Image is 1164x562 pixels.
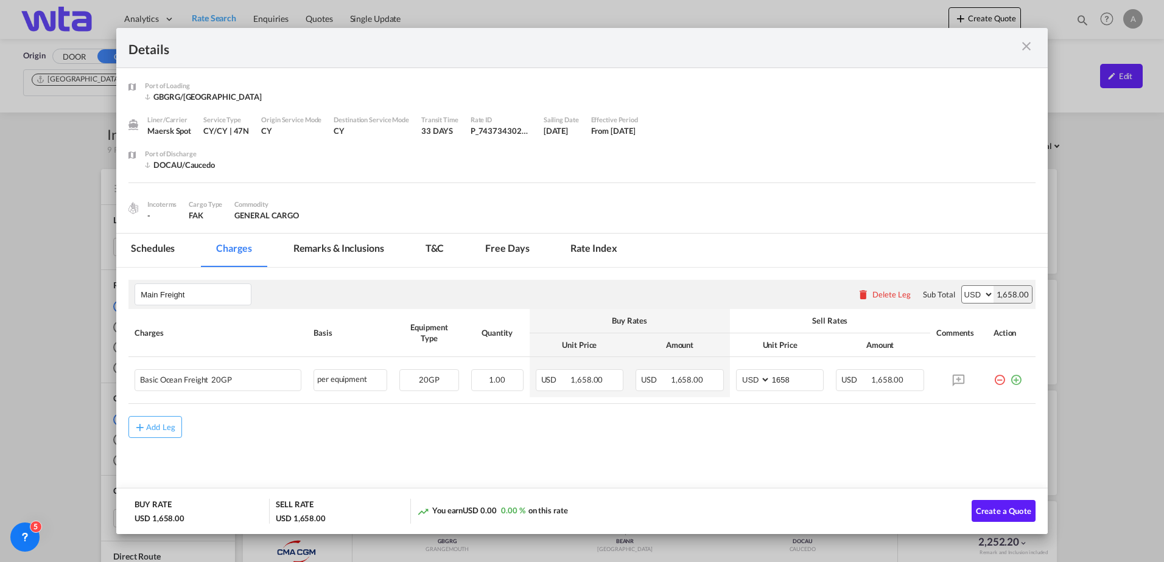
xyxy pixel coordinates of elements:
[189,210,222,221] div: FAK
[203,114,249,125] div: Service Type
[471,327,524,338] div: Quantity
[544,114,579,125] div: Sailing Date
[127,201,140,215] img: cargo.png
[771,370,824,388] input: 1658
[261,125,321,136] div: CY
[314,327,387,338] div: Basis
[116,234,643,267] md-pagination-wrapper: Use the left and right arrow keys to navigate between tabs
[736,315,924,326] div: Sell Rates
[641,375,669,384] span: USD
[276,499,314,513] div: SELL RATE
[189,199,222,210] div: Cargo Type
[544,125,579,136] div: 28 Oct 2025
[147,114,191,125] div: Liner/Carrier
[536,315,724,326] div: Buy Rates
[145,148,242,159] div: Port of Discharge
[987,309,1036,356] th: Action
[489,375,505,384] span: 1.00
[128,416,182,438] button: Add Leg
[334,125,409,136] div: CY
[730,333,830,357] th: Unit Price
[147,210,177,221] div: -
[145,80,262,91] div: Port of Loading
[135,499,171,513] div: BUY RATE
[261,114,321,125] div: Origin Service Mode
[530,333,630,357] th: Unit Price
[556,234,631,267] md-tab-item: Rate Index
[671,375,703,384] span: 1,658.00
[923,289,955,300] div: Sub Total
[471,234,544,267] md-tab-item: Free days
[421,114,458,125] div: Transit Time
[872,290,911,299] div: Delete Leg
[234,126,250,136] span: 47N
[629,333,730,357] th: Amount
[591,125,636,136] div: From 25 Sep 2025
[314,369,387,391] div: per equipment
[135,513,184,524] div: USD 1,658.00
[411,234,459,267] md-tab-item: T&C
[857,288,869,300] md-icon: icon-delete
[208,375,232,384] span: 20GP
[234,210,299,220] span: GENERAL CARGO
[930,309,987,356] th: Comments
[463,505,496,515] span: USD 0.00
[399,322,459,344] div: Equipment Type
[116,28,1048,534] md-dialog: Port of Loading ...
[972,500,1036,522] button: Create a Quote
[501,505,525,515] span: 0.00 %
[141,285,251,304] input: Leg Name
[471,114,531,125] div: Rate ID
[421,125,458,136] div: 33 DAYS
[841,375,869,384] span: USD
[1019,39,1034,54] md-icon: icon-close m-3 fg-AAA8AD cursor
[228,126,234,136] span: |
[471,125,531,136] div: P_7437343025_P01l59mmx
[591,114,638,125] div: Effective Period
[147,199,177,210] div: Incoterms
[871,375,903,384] span: 1,658.00
[1010,369,1022,381] md-icon: icon-plus-circle-outline green-400-fg
[417,505,429,518] md-icon: icon-trending-up
[471,114,544,148] div: P_7437343025_P01l59mmx
[147,125,191,136] div: Maersk Spot
[135,327,301,338] div: Charges
[994,286,1032,303] div: 1,658.00
[203,126,228,136] span: CY/CY
[279,234,399,267] md-tab-item: Remarks & Inclusions
[830,333,930,357] th: Amount
[134,421,146,433] md-icon: icon-plus md-link-fg s20
[145,91,262,102] div: GBGRG/Grangemouth
[202,234,266,267] md-tab-item: Charges
[145,159,242,170] div: DOCAU/Caucedo
[140,370,257,384] div: Basic Ocean Freight
[276,513,326,524] div: USD 1,658.00
[994,369,1006,381] md-icon: icon-minus-circle-outline red-400-fg
[570,375,603,384] span: 1,658.00
[234,199,299,210] div: Commodity
[116,234,189,267] md-tab-item: Schedules
[541,375,569,384] span: USD
[146,423,175,431] div: Add Leg
[857,290,911,299] button: Delete Leg
[334,114,409,125] div: Destination Service Mode
[976,506,1031,516] span: Create a Quote
[419,375,440,384] span: 20GP
[128,40,945,55] div: Details
[417,505,568,518] div: You earn on this rate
